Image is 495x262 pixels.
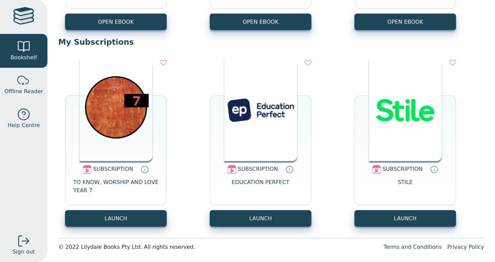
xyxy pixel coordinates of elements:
[372,165,381,174] img: subscription.svg
[430,165,438,174] a: Digital subscriptions can include coursework, exercises and interactive content. Subscriptions ar...
[369,59,442,161] img: 0a85b3d1-0419-43cc-81f3-c616db0c839e.png
[384,244,442,250] a: Terms and Conditions
[238,166,278,172] span: SUBSCRIPTION
[383,166,422,172] span: SUBSCRIPTION
[398,178,413,195] span: STILE
[80,59,152,161] img: 9ae37a4e-1665-4815-b554-95c7efc5d853.png
[232,178,289,195] span: EDUCATION PERFECT
[354,210,456,227] button: LAUNCH
[210,210,311,227] button: LAUNCH
[58,243,378,251] div: © 2022 Lilydale Books Pty Ltd. All rights reserved.
[73,178,159,195] span: TO KNOW, WORSHIP AND LOVE YEAR 7
[224,59,297,161] img: 72d1a00a-2440-4d08-b23c-fe2119b8f9a7.png
[447,244,484,250] a: Privacy Policy
[228,165,236,174] img: subscription.svg
[11,54,37,62] span: Bookshelf
[285,165,293,174] a: Digital subscriptions can include coursework, exercises and interactive content. Subscriptions ar...
[354,14,456,30] a: OPEN EBOOK
[13,248,35,256] span: Sign out
[65,210,167,227] button: LAUNCH
[93,166,133,172] span: SUBSCRIPTION
[58,37,484,47] p: My Subscriptions
[7,121,40,129] span: Help Centre
[4,87,43,96] span: Offline Reader
[141,165,149,174] a: Digital subscriptions can include coursework, exercises and interactive content. Subscriptions ar...
[65,14,167,30] a: OPEN EBOOK
[83,165,91,174] img: subscription.svg
[210,14,311,30] a: OPEN EBOOK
